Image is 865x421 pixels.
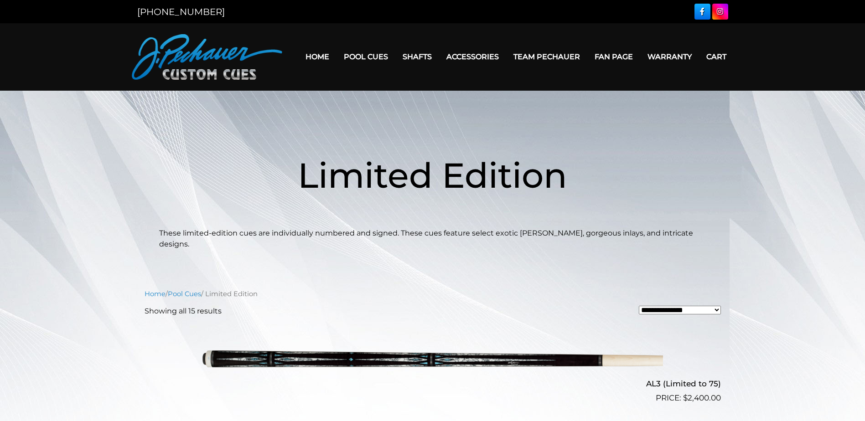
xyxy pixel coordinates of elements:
a: Warranty [640,45,699,68]
bdi: 2,400.00 [683,393,721,402]
a: [PHONE_NUMBER] [137,6,225,17]
a: Pool Cues [337,45,395,68]
a: Home [145,290,166,298]
span: Limited Edition [298,154,567,196]
a: AL3 (Limited to 75) $2,400.00 [145,324,721,404]
a: Home [298,45,337,68]
p: These limited-edition cues are individually numbered and signed. These cues feature select exotic... [159,228,706,250]
h2: AL3 (Limited to 75) [145,375,721,392]
img: Pechauer Custom Cues [132,34,282,80]
a: Team Pechauer [506,45,587,68]
span: $ [683,393,688,402]
a: Shafts [395,45,439,68]
a: Pool Cues [168,290,201,298]
a: Cart [699,45,734,68]
p: Showing all 15 results [145,306,222,317]
select: Shop order [639,306,721,314]
a: Accessories [439,45,506,68]
img: AL3 (Limited to 75) [202,324,663,400]
a: Fan Page [587,45,640,68]
nav: Breadcrumb [145,289,721,299]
